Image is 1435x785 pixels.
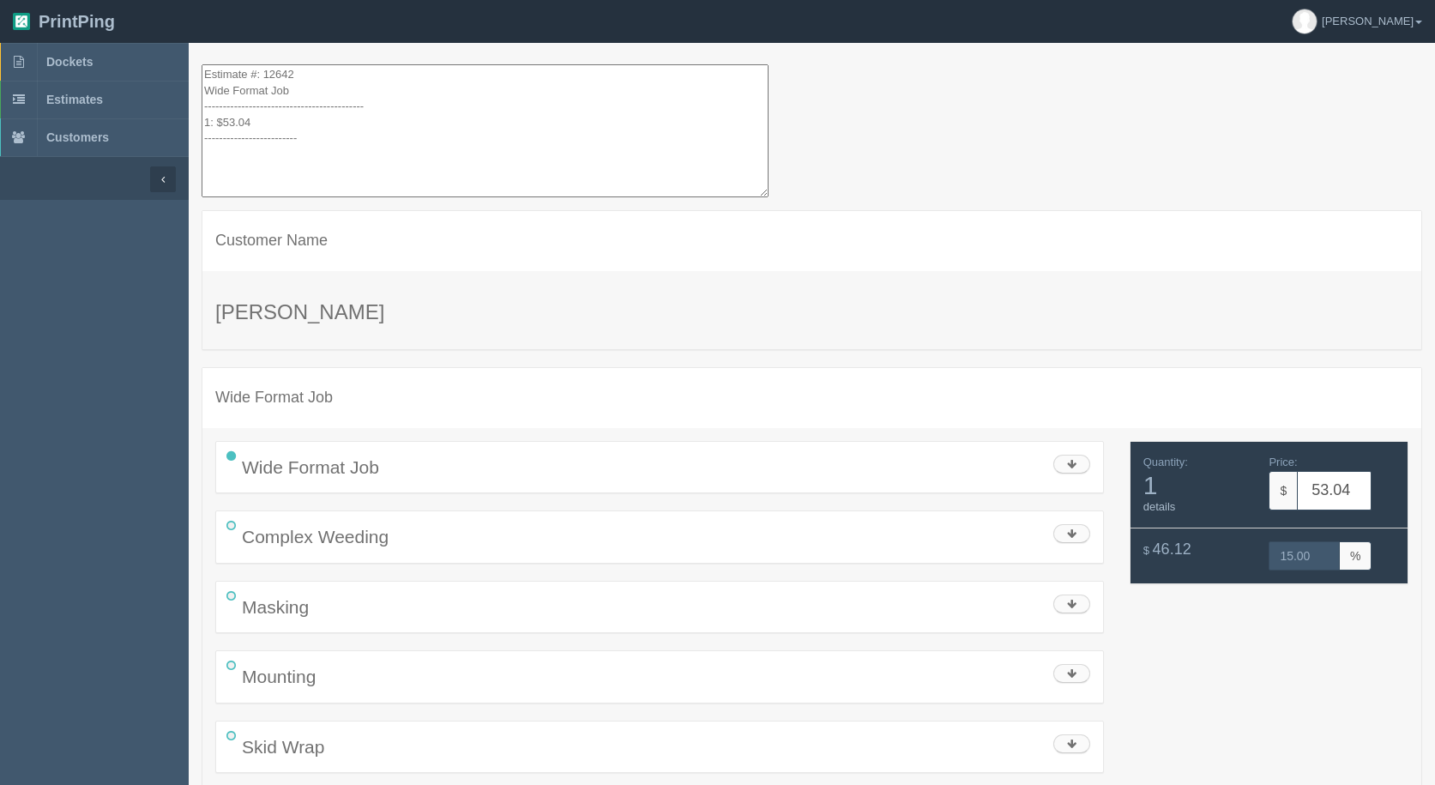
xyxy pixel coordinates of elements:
[242,527,389,546] span: Complex Weeding
[242,737,324,757] span: Skid Wrap
[46,93,103,106] span: Estimates
[46,55,93,69] span: Dockets
[215,232,1408,250] h4: Customer Name
[13,13,30,30] img: logo-3e63b451c926e2ac314895c53de4908e5d424f24456219fb08d385ab2e579770.png
[202,64,769,197] textarea: Estimate #: 12642 Wide Format Job ------------------------------------------- 1: $53.04 ---------...
[1269,471,1297,510] span: $
[1293,9,1317,33] img: avatar_default-7531ab5dedf162e01f1e0bb0964e6a185e93c5c22dfe317fb01d7f8cd2b1632c.jpg
[215,301,1408,323] h3: [PERSON_NAME]
[1143,544,1149,557] span: $
[1269,456,1297,468] span: Price:
[1143,500,1176,513] a: details
[242,457,379,477] span: Wide Format Job
[1340,541,1372,571] span: %
[46,130,109,144] span: Customers
[1143,456,1188,468] span: Quantity:
[242,667,316,686] span: Mounting
[242,597,309,617] span: Masking
[1153,540,1191,558] span: 46.12
[1143,471,1257,499] span: 1
[215,389,1408,407] h4: Wide Format Job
